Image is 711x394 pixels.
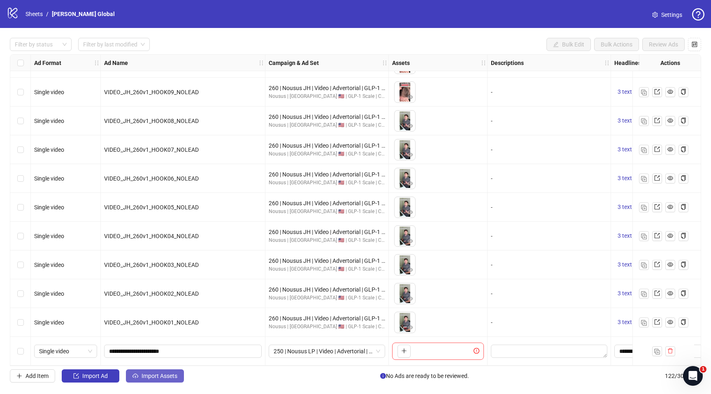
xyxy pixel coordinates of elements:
button: 3 texts [614,202,638,212]
span: export [654,89,660,95]
span: copy [681,319,686,325]
button: 3 texts [614,145,638,155]
button: Import Ad [62,369,119,382]
div: Nousus | [GEOGRAPHIC_DATA] 🇺🇸 | GLP-1 Scale | CBO | HV | 7DC [269,208,385,216]
img: Duplicate [641,320,647,326]
span: - [491,319,493,326]
strong: Actions [660,58,680,67]
button: Duplicate [639,231,649,241]
span: - [491,233,493,239]
span: export [654,319,660,325]
span: delete [667,348,673,354]
button: Configure table settings [688,38,701,51]
strong: Headlines [614,58,641,67]
span: eye [667,290,673,296]
div: 260 | Nousus JH | Video | Advertorial | GLP-1 | Reddit Reaction [269,112,385,121]
img: Duplicate [641,262,647,268]
span: copy [681,204,686,210]
span: 1 [700,366,706,373]
div: Select row 116 [10,164,31,193]
span: 122 / 300 items [665,371,701,380]
div: Nousus | [GEOGRAPHIC_DATA] 🇺🇸 | GLP-1 Scale | CBO | HV | 7DC [269,121,385,129]
span: holder [382,60,388,66]
span: eye [667,233,673,239]
div: Select row 119 [10,250,31,279]
span: VIDEO_JH_260v1_HOOK09_NOLEAD [104,89,199,95]
span: Single video [34,146,64,153]
div: Nousus | [GEOGRAPHIC_DATA] 🇺🇸 | GLP-1 Scale | CBO | HV | 7DC [269,236,385,244]
img: Duplicate [641,234,647,239]
span: eye [407,152,413,158]
div: Resize Ad Format column [98,55,100,71]
span: eye [667,319,673,325]
div: Select row 117 [10,193,31,222]
span: No Ads are ready to be reviewed. [380,371,469,380]
span: copy [681,118,686,123]
img: Duplicate [641,205,647,211]
button: Duplicate [639,260,649,270]
a: Sheets [24,9,44,19]
button: Preview [405,265,415,275]
span: - [491,262,493,268]
span: - [491,118,493,124]
span: VIDEO_JH_260v1_HOOK06_NOLEAD [104,175,199,182]
span: export [654,146,660,152]
span: import [73,373,79,379]
div: Resize Descriptions column [609,55,611,71]
div: Select row 121 [10,308,31,337]
img: Asset 1 [395,255,415,275]
iframe: Intercom live chat [683,366,703,386]
div: Nousus | [GEOGRAPHIC_DATA] 🇺🇸 | GLP-1 Scale | CBO | HV | 7DC [269,294,385,302]
span: 3 texts [618,290,635,297]
div: Nousus | [GEOGRAPHIC_DATA] 🇺🇸 | GLP-1 Scale | CBO | HV | 7DC [269,179,385,187]
span: holder [94,60,100,66]
div: Select all rows [10,55,31,71]
div: Select row 118 [10,222,31,250]
span: question-circle [692,8,704,21]
span: 3 texts [618,88,635,95]
span: holder [258,60,264,66]
button: Preview [405,236,415,246]
span: holder [481,60,486,66]
button: Preview [405,150,415,160]
div: Select row 122 [10,337,31,366]
img: Duplicate [641,90,647,95]
span: holder [604,60,610,66]
span: Single video [34,175,64,182]
span: VIDEO_JH_260v1_HOOK04_NOLEAD [104,233,199,239]
button: Duplicate [652,346,662,356]
span: copy [681,233,686,239]
span: Import Assets [142,373,177,379]
span: VIDEO_JH_260v1_HOOK02_NOLEAD [104,290,199,297]
span: export [654,262,660,267]
span: VIDEO_JH_260v1_HOOK07_NOLEAD [104,146,199,153]
div: Nousus | [GEOGRAPHIC_DATA] 🇺🇸 | GLP-1 Scale | CBO | HV | 7DC [269,93,385,100]
span: info-circle [380,373,386,379]
span: copy [681,290,686,296]
button: Duplicate [639,289,649,299]
button: Duplicate [639,87,649,97]
span: export [654,175,660,181]
div: Edit values [491,345,607,358]
span: eye [407,209,413,215]
span: eye [667,175,673,181]
img: Asset 1 [395,312,415,333]
button: Preview [405,208,415,218]
button: 3 texts [614,318,638,327]
strong: Campaign & Ad Set [269,58,319,67]
span: eye [407,123,413,129]
span: export [654,290,660,296]
button: Duplicate [639,174,649,183]
span: plus [16,373,22,379]
div: Nousus | [GEOGRAPHIC_DATA] 🇺🇸 | GLP-1 Scale | CBO | HV | 7DC [269,323,385,331]
div: Resize Assets column [485,55,487,71]
div: Select row 113 [10,78,31,107]
div: 260 | Nousus JH | Video | Advertorial | GLP-1 | Reddit Reaction [269,83,385,93]
span: plus [401,348,407,354]
button: Bulk Edit [546,38,591,51]
div: 260 | Nousus JH | Video | Advertorial | GLP-1 | Reddit Reaction [269,227,385,236]
img: Asset 1 [395,226,415,246]
span: 3 texts [618,232,635,239]
img: Duplicate [654,349,660,355]
button: 3 texts [614,289,638,299]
